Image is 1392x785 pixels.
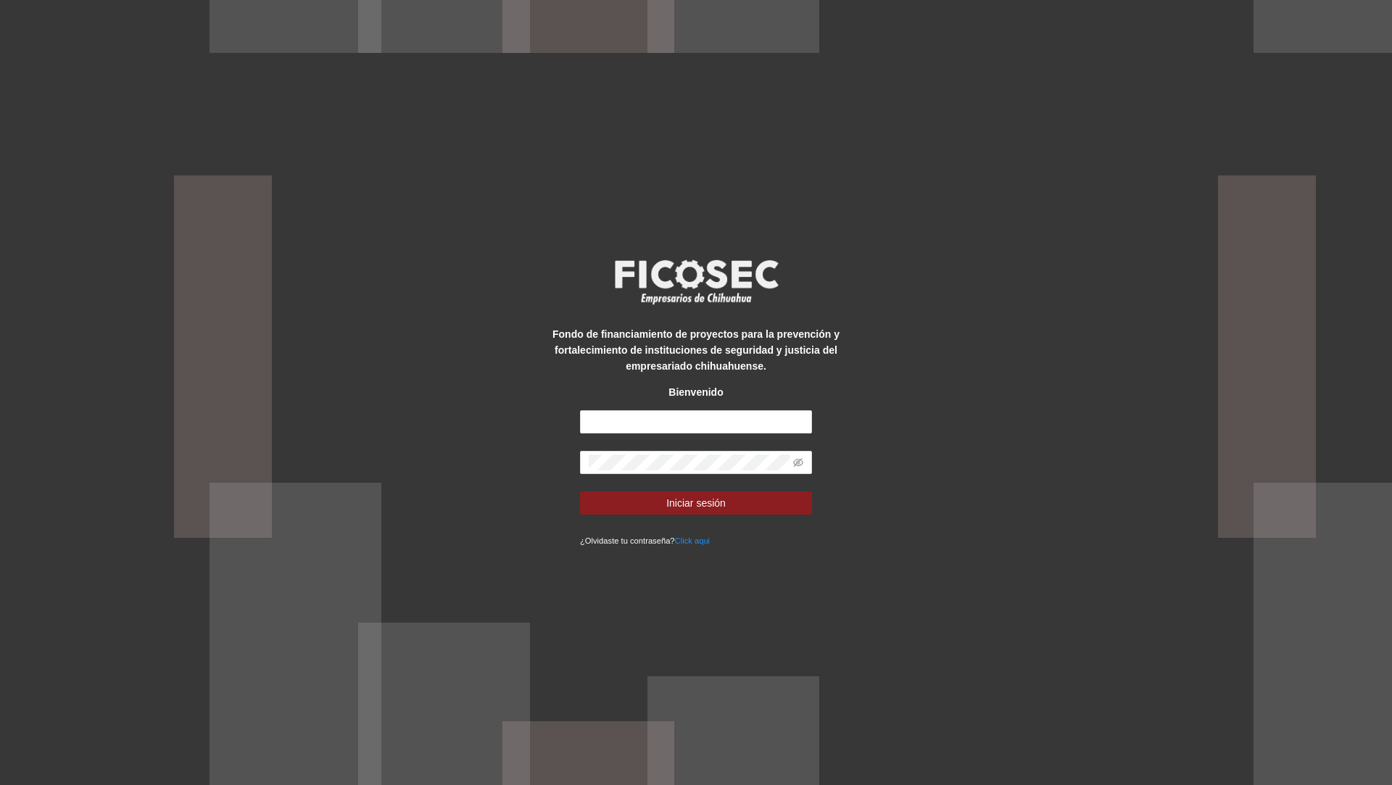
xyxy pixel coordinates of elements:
strong: Fondo de financiamiento de proyectos para la prevención y fortalecimiento de instituciones de seg... [552,328,840,372]
button: Iniciar sesión [580,491,812,515]
small: ¿Olvidaste tu contraseña? [580,536,710,545]
strong: Bienvenido [668,386,723,398]
img: logo [605,255,787,309]
span: Iniciar sesión [666,495,726,511]
span: eye-invisible [793,457,803,468]
a: Click aqui [675,536,710,545]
